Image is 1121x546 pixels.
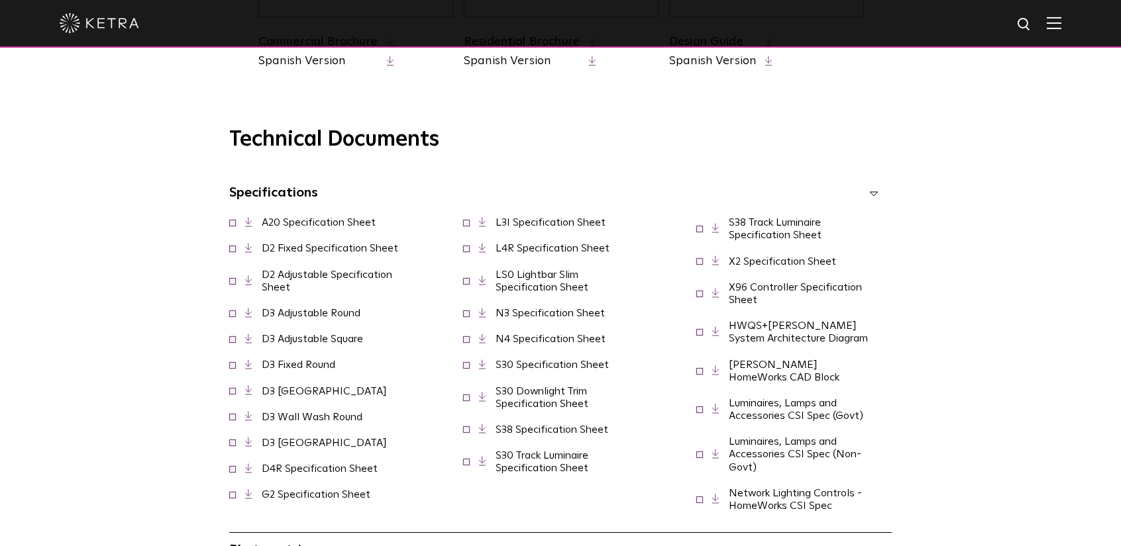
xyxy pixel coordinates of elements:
a: D3 Fixed Round [262,359,335,370]
a: S30 Specification Sheet [496,359,609,370]
h3: Technical Documents [229,127,892,152]
a: G2 Specification Sheet [262,489,370,500]
a: S30 Track Luminaire Specification Sheet [496,450,588,473]
a: D3 Adjustable Square [262,334,363,344]
span: Specifications [229,186,318,199]
a: A20 Specification Sheet [262,217,376,228]
a: X96 Controller Specification Sheet [729,282,862,305]
img: ketra-logo-2019-white [60,13,139,33]
a: D3 [GEOGRAPHIC_DATA] [262,437,387,448]
a: S30 Downlight Trim Specification Sheet [496,386,588,409]
a: L3I Specification Sheet [496,217,606,228]
a: D3 [GEOGRAPHIC_DATA] [262,386,387,396]
a: X2 Specification Sheet [729,256,836,267]
a: N4 Specification Sheet [496,334,606,344]
a: D2 Fixed Specification Sheet [262,243,398,253]
a: D3 Adjustable Round [262,308,360,318]
a: Network Lighting Controls - HomeWorks CSI Spec [729,488,862,511]
a: Luminaires, Lamps and Accessories CSI Spec (Non-Govt) [729,436,861,472]
a: [PERSON_NAME] HomeWorks CAD Block [729,359,839,383]
a: D4R Specification Sheet [262,463,378,474]
a: Luminaires, Lamps and Accessories CSI Spec (Govt) [729,398,863,421]
a: N3 Specification Sheet [496,308,605,318]
a: D2 Adjustable Specification Sheet [262,269,392,293]
a: L4R Specification Sheet [496,243,610,253]
a: Spanish Version [669,53,756,69]
a: D3 Wall Wash Round [262,412,362,422]
img: search icon [1016,17,1033,33]
a: Spanish Version [464,53,580,69]
a: S38 Track Luminaire Specification Sheet [729,217,822,240]
a: Spanish Version [258,53,378,69]
a: LS0 Lightbar Slim Specification Sheet [496,269,588,293]
img: Hamburger%20Nav.svg [1047,17,1061,29]
a: S38 Specification Sheet [496,424,608,435]
a: HWQS+[PERSON_NAME] System Architecture Diagram [729,320,868,343]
